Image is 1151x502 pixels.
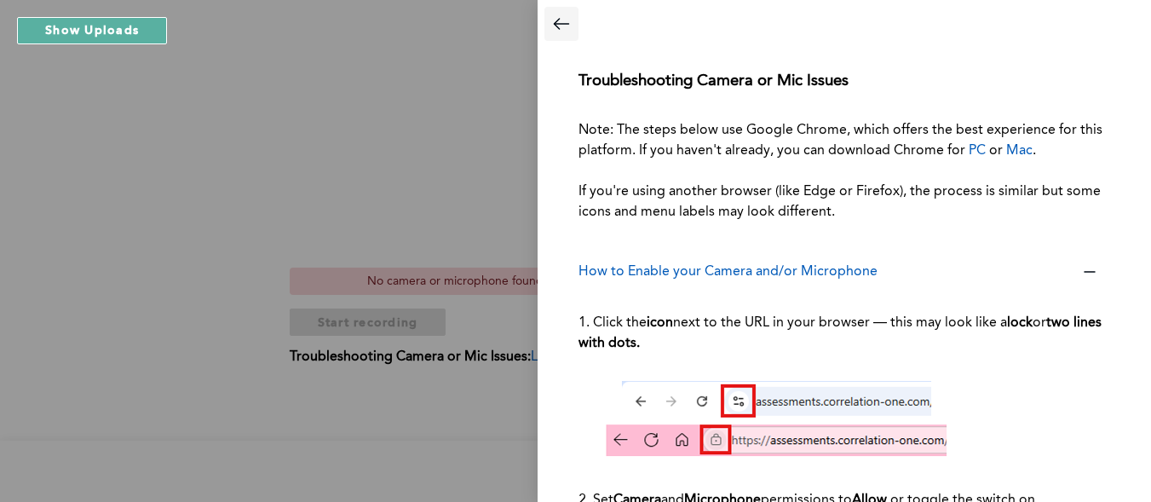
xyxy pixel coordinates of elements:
button: Show Uploads [17,17,167,44]
b: lock [1007,316,1033,330]
h3: Troubleshooting Camera or Mic Issues [578,72,1110,91]
p: 1. Click the next to the URL in your browser — this may look like a or [578,299,1110,367]
p: Note: The steps below use Google Chrome, which offers the best experience for this platform. If y... [578,107,1110,236]
b: two lines with dots. [578,316,1102,350]
a: PC [969,144,986,158]
a: Mac [1006,144,1033,158]
b: icon [647,316,673,330]
button: Close dialog [544,7,578,41]
h3: How to Enable your Camera and/or Microphone [578,262,878,282]
img: Click icon next to the URL in your browser [606,381,947,457]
